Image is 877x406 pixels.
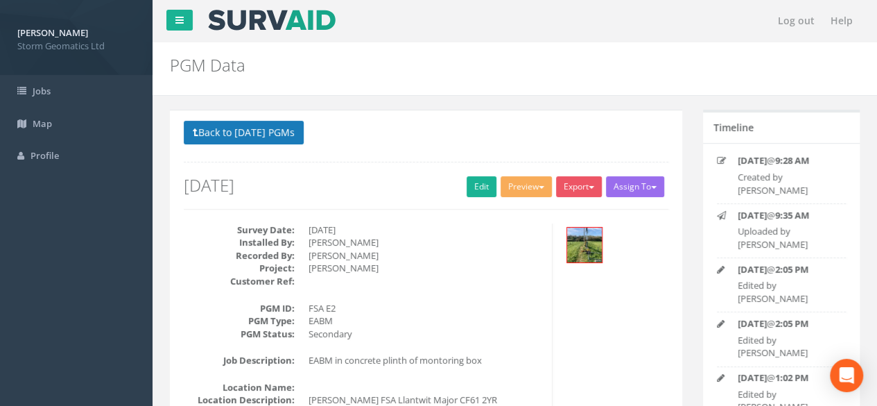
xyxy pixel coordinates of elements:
dt: PGM Status: [184,328,295,341]
p: @ [738,263,842,276]
p: @ [738,317,842,330]
strong: 9:35 AM [775,209,809,221]
strong: 9:28 AM [775,154,809,167]
p: @ [738,371,842,384]
span: Profile [31,149,59,162]
dt: PGM ID: [184,302,295,315]
strong: 2:05 PM [775,317,808,330]
strong: 2:05 PM [775,263,808,276]
h2: [DATE] [184,176,668,194]
dt: Job Description: [184,354,295,367]
dd: [DATE] [309,223,541,237]
span: Storm Geomatics Ltd [17,40,135,53]
button: Preview [501,176,552,197]
dt: Location Name: [184,381,295,394]
a: [PERSON_NAME] Storm Geomatics Ltd [17,23,135,52]
dd: FSA E2 [309,302,541,315]
strong: [PERSON_NAME] [17,26,88,39]
dd: [PERSON_NAME] [309,236,541,249]
strong: 1:02 PM [775,371,808,384]
strong: [DATE] [738,209,767,221]
h2: PGM Data [170,56,741,74]
button: Export [556,176,602,197]
p: @ [738,154,842,167]
strong: [DATE] [738,371,767,384]
p: Edited by [PERSON_NAME] [738,334,842,360]
button: Assign To [606,176,664,197]
div: Open Intercom Messenger [830,359,863,392]
strong: [DATE] [738,317,767,330]
p: Edited by [PERSON_NAME] [738,279,842,305]
span: Map [33,117,52,130]
strong: [DATE] [738,263,767,276]
dt: Customer Ref: [184,275,295,288]
p: Uploaded by [PERSON_NAME] [738,225,842,251]
strong: [DATE] [738,154,767,167]
dt: Project: [184,262,295,275]
h5: Timeline [713,122,754,133]
dt: Survey Date: [184,223,295,237]
p: Created by [PERSON_NAME] [738,171,842,196]
a: Edit [467,176,496,197]
dt: Installed By: [184,236,295,249]
p: @ [738,209,842,222]
span: Jobs [33,85,51,97]
dd: Secondary [309,328,541,341]
dt: Recorded By: [184,249,295,262]
dd: EABM in concrete plinth of montoring box [309,354,541,367]
dt: PGM Type: [184,314,295,328]
dd: [PERSON_NAME] [309,262,541,275]
img: 82150758-7069-358c-e3e4-0a5427098326_a7ee7274-9387-bd4b-10de-c416f1f90b70_thumb.jpg [567,228,602,262]
dd: [PERSON_NAME] [309,249,541,262]
dd: EABM [309,314,541,328]
button: Back to [DATE] PGMs [184,121,304,144]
